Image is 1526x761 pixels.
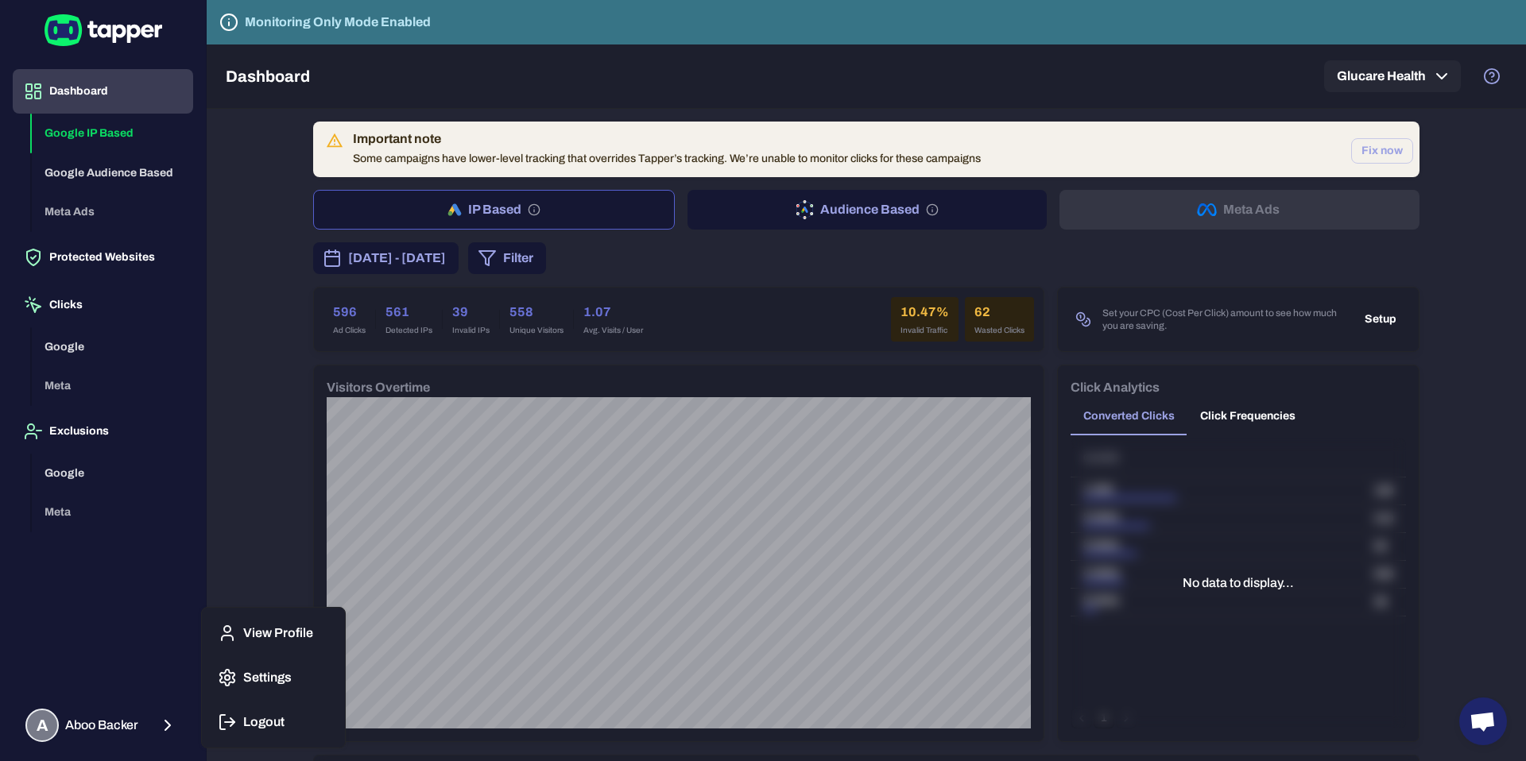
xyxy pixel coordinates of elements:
[208,703,339,741] button: Logout
[208,659,339,697] button: Settings
[1459,697,1507,745] a: Open chat
[208,614,339,652] button: View Profile
[243,714,285,730] p: Logout
[243,670,292,686] p: Settings
[243,625,313,641] p: View Profile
